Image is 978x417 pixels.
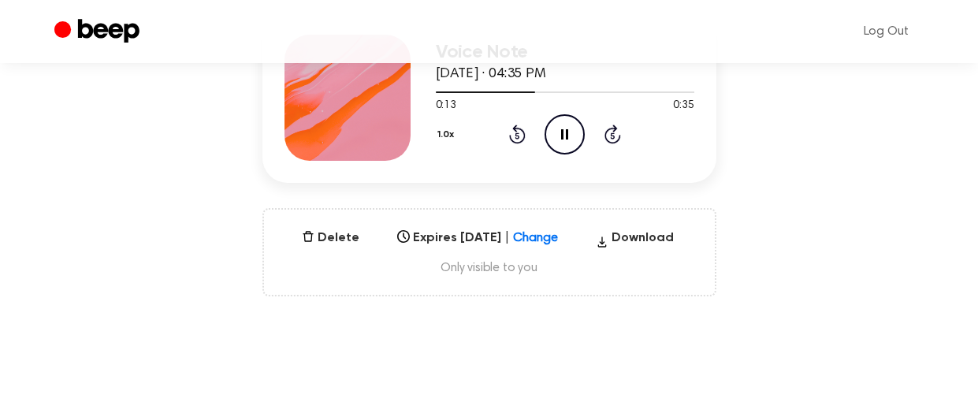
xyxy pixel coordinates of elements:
a: Log Out [848,13,924,50]
a: Beep [54,17,143,47]
button: 1.0x [436,121,460,148]
span: 0:35 [673,98,694,114]
span: Only visible to you [283,260,696,276]
button: Delete [296,229,366,248]
span: 0:13 [436,98,456,114]
button: Download [589,229,680,254]
span: [DATE] · 04:35 PM [436,67,546,81]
